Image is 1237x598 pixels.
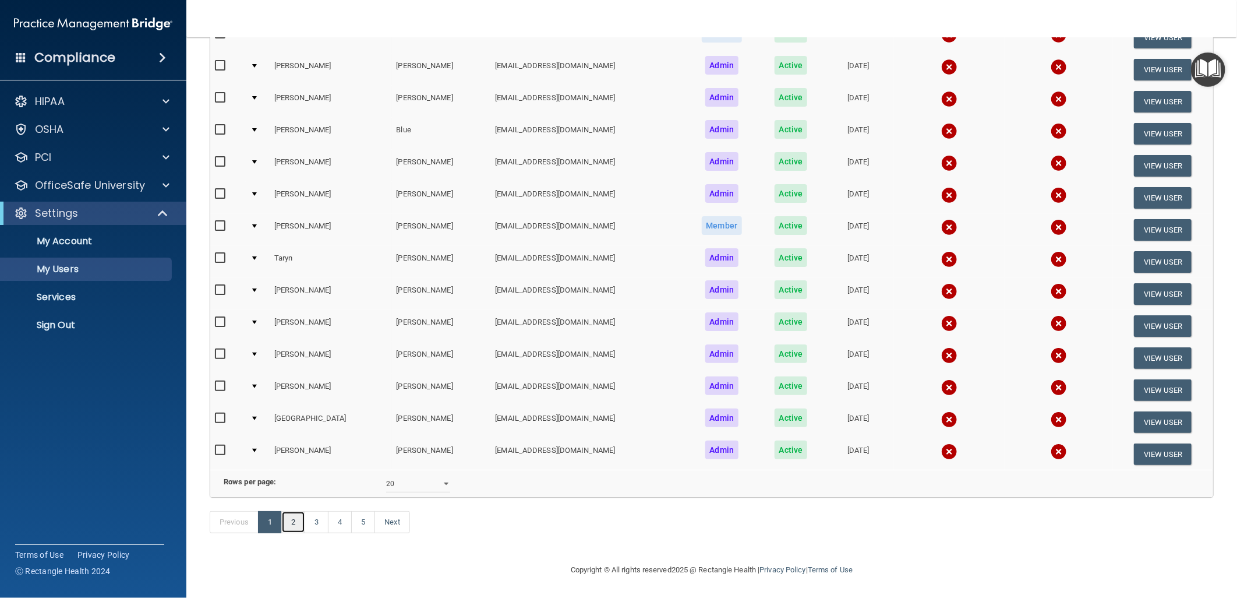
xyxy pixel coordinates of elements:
a: Previous [210,511,259,533]
img: cross.ca9f0e7f.svg [1051,444,1067,460]
td: [PERSON_NAME] [270,22,392,54]
td: [PERSON_NAME] [270,342,392,374]
span: Active [775,88,808,107]
td: [DATE] [822,22,894,54]
td: [PERSON_NAME] [392,54,491,86]
p: Settings [35,206,78,220]
td: [PERSON_NAME] [392,246,491,278]
td: [PERSON_NAME] [392,278,491,310]
button: View User [1134,155,1192,177]
td: [PERSON_NAME] [270,86,392,118]
td: [PERSON_NAME] [270,374,392,406]
td: [PERSON_NAME] [270,150,392,182]
a: Settings [14,206,169,220]
button: View User [1134,411,1192,433]
button: View User [1134,315,1192,337]
span: Active [775,344,808,363]
img: cross.ca9f0e7f.svg [1051,187,1067,203]
button: View User [1134,251,1192,273]
span: Admin [705,88,739,107]
a: OfficeSafe University [14,178,169,192]
a: 4 [328,511,352,533]
td: Barka [392,22,491,54]
td: [PERSON_NAME] [270,182,392,214]
button: View User [1134,187,1192,209]
span: Active [775,441,808,459]
td: [EMAIL_ADDRESS][DOMAIN_NAME] [490,182,684,214]
span: Admin [705,344,739,363]
td: [DATE] [822,118,894,150]
span: Active [775,377,808,395]
span: Active [775,56,808,75]
td: Blue [392,118,491,150]
span: Admin [705,184,739,203]
button: Open Resource Center [1191,52,1225,87]
td: [PERSON_NAME] [392,342,491,374]
img: cross.ca9f0e7f.svg [1051,155,1067,171]
h4: Compliance [34,50,115,66]
div: Copyright © All rights reserved 2025 @ Rectangle Health | | [499,551,924,589]
a: 3 [305,511,328,533]
a: 2 [281,511,305,533]
span: Admin [705,56,739,75]
img: cross.ca9f0e7f.svg [941,251,957,268]
td: [PERSON_NAME] [270,118,392,150]
a: Terms of Use [15,549,63,561]
td: [EMAIL_ADDRESS][DOMAIN_NAME] [490,374,684,406]
td: [EMAIL_ADDRESS][DOMAIN_NAME] [490,54,684,86]
span: Active [775,248,808,267]
span: Admin [705,248,739,267]
p: OfficeSafe University [35,178,145,192]
span: Admin [705,312,739,331]
td: [EMAIL_ADDRESS][DOMAIN_NAME] [490,22,684,54]
b: Rows per page: [224,477,276,486]
td: [PERSON_NAME] [392,214,491,246]
td: Taryn [270,246,392,278]
td: [PERSON_NAME] [392,310,491,342]
span: Admin [705,409,739,427]
td: [DATE] [822,54,894,86]
p: OSHA [35,122,64,136]
td: [PERSON_NAME] [392,182,491,214]
img: cross.ca9f0e7f.svg [941,219,957,235]
a: Privacy Policy [759,565,805,574]
span: Active [775,312,808,331]
img: cross.ca9f0e7f.svg [941,444,957,460]
img: PMB logo [14,12,172,36]
td: [DATE] [822,86,894,118]
button: View User [1134,444,1192,465]
td: [DATE] [822,246,894,278]
td: [PERSON_NAME] [270,214,392,246]
p: PCI [35,150,51,164]
p: Services [8,291,167,303]
td: [DATE] [822,374,894,406]
button: View User [1134,59,1192,80]
img: cross.ca9f0e7f.svg [1051,251,1067,268]
td: [PERSON_NAME] [392,438,491,470]
img: cross.ca9f0e7f.svg [1051,59,1067,75]
img: cross.ca9f0e7f.svg [1051,379,1067,396]
img: cross.ca9f0e7f.svg [941,379,957,396]
a: Next [374,511,409,533]
a: Privacy Policy [77,549,130,561]
span: Admin [705,441,739,459]
img: cross.ca9f0e7f.svg [941,123,957,139]
td: [DATE] [822,438,894,470]
img: cross.ca9f0e7f.svg [941,187,957,203]
td: [PERSON_NAME] [392,374,491,406]
span: Active [775,120,808,139]
td: [DATE] [822,150,894,182]
img: cross.ca9f0e7f.svg [941,347,957,364]
td: [PERSON_NAME] [270,438,392,470]
img: cross.ca9f0e7f.svg [941,315,957,332]
img: cross.ca9f0e7f.svg [1051,219,1067,235]
td: [EMAIL_ADDRESS][DOMAIN_NAME] [490,278,684,310]
td: [EMAIL_ADDRESS][DOMAIN_NAME] [490,406,684,438]
td: [DATE] [822,278,894,310]
p: Sign Out [8,319,167,331]
span: Active [775,216,808,235]
img: cross.ca9f0e7f.svg [941,59,957,75]
button: View User [1134,123,1192,145]
img: cross.ca9f0e7f.svg [941,91,957,107]
img: cross.ca9f0e7f.svg [941,283,957,300]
